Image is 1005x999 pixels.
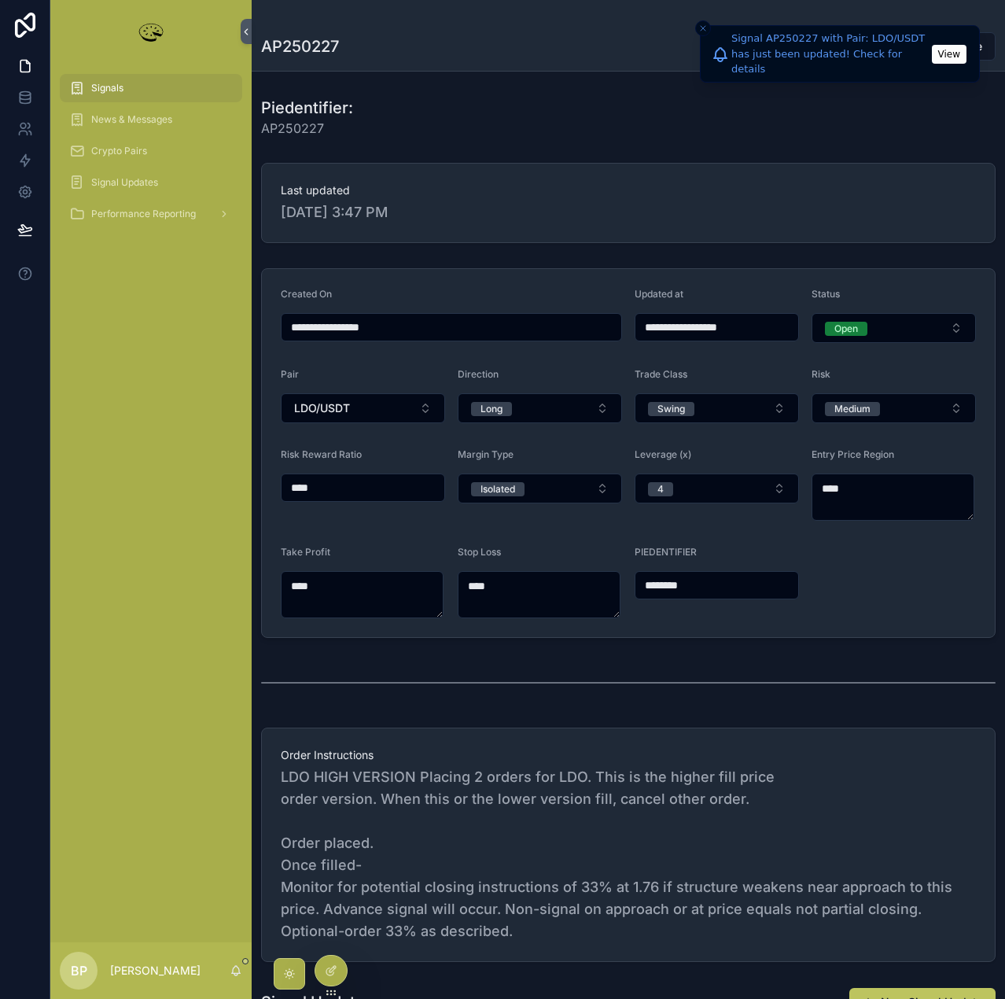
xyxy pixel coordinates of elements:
span: Take Profit [281,546,330,558]
div: Isolated [480,482,515,496]
h1: AP250227 [261,35,339,57]
button: Select Button [281,393,445,423]
span: BP [71,961,87,980]
a: Signal Updates [60,168,242,197]
span: Updated at [635,288,683,300]
span: Status [812,288,840,300]
button: View [932,45,966,64]
div: Swing [657,402,685,416]
button: Select Button [812,313,976,343]
h1: Piedentifier: [261,97,353,119]
span: Last updated [281,182,976,198]
span: Risk [812,368,830,380]
button: Select Button [812,393,976,423]
div: Open [834,322,858,336]
span: AP250227 [261,119,353,138]
span: Leverage (x) [635,448,691,460]
span: [DATE] 3:47 PM [281,201,976,223]
span: Stop Loss [458,546,501,558]
div: Medium [834,402,871,416]
a: Performance Reporting [60,200,242,228]
span: Margin Type [458,448,514,460]
span: LDO/USDT [294,400,350,416]
a: News & Messages [60,105,242,134]
img: App logo [135,19,167,44]
div: Long [480,402,502,416]
span: Performance Reporting [91,208,196,220]
span: Created On [281,288,332,300]
span: Entry Price Region [812,448,894,460]
span: LDO HIGH VERSION Placing 2 orders for LDO. This is the higher fill price order version. When this... [281,766,976,942]
button: Select Button [635,393,799,423]
div: Signal AP250227 with Pair: LDO/USDT has just been updated! Check for details [731,31,927,77]
span: Crypto Pairs [91,145,147,157]
span: Trade Class [635,368,687,380]
button: Select Button [458,393,622,423]
p: [PERSON_NAME] [110,963,201,979]
a: Signals [60,74,242,102]
span: Signal Updates [91,176,158,189]
span: Direction [458,368,499,380]
div: scrollable content [50,63,252,249]
span: Pair [281,368,299,380]
button: Close toast [695,20,711,36]
button: Select Button [458,474,622,503]
div: 4 [657,482,664,496]
span: Signals [91,82,123,94]
span: News & Messages [91,113,172,126]
span: Risk Reward Ratio [281,448,362,460]
span: Order Instructions [281,747,976,763]
span: PIEDENTIFIER [635,546,697,558]
a: Crypto Pairs [60,137,242,165]
button: Select Button [635,474,799,503]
